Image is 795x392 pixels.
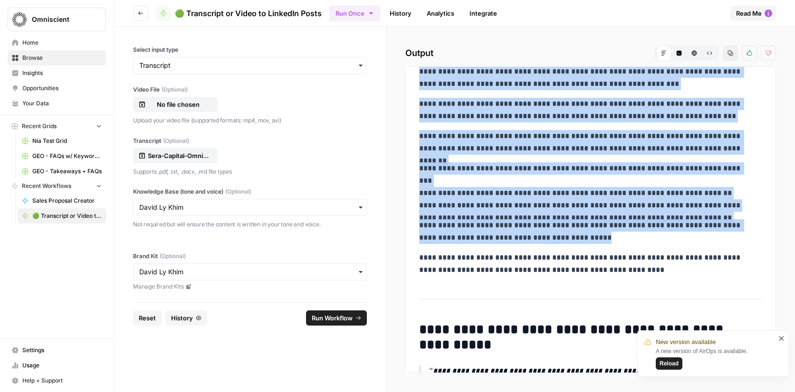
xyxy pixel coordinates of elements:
[8,81,106,96] a: Opportunities
[656,347,776,370] div: A new version of AirOps is available.
[8,50,106,65] a: Browse
[22,182,71,190] span: Recent Workflows
[11,11,28,28] img: Omniscient Logo
[139,267,361,277] input: David Ly Khim
[133,116,367,125] p: Upload your video file (supported formats: mp4, mov, avi)
[8,343,106,358] a: Settings
[736,9,762,18] span: Read Me
[22,376,102,385] span: Help + Support
[139,61,361,70] input: Transcript
[18,208,106,224] a: 🟢 Transcript or Video to LinkedIn Posts
[22,54,102,62] span: Browse
[133,187,367,196] label: Knowledge Base (tone and voice)
[8,119,106,133] button: Recent Grids
[32,137,102,145] span: Nia Test Grid
[329,5,380,21] button: Run Once
[225,187,251,196] span: (Optional)
[162,85,188,94] span: (Optional)
[660,359,679,368] span: Reload
[22,122,57,131] span: Recent Grids
[8,8,106,31] button: Workspace: Omniscient
[139,313,156,323] span: Reset
[8,373,106,388] button: Help + Support
[133,148,218,163] button: Sera-Capital-Omniscient-GEO-Consultation-3e04de51-f96b.pdf
[32,152,102,160] span: GEO - FAQs w/ Keywords Grid
[156,6,322,21] a: 🟢 Transcript or Video to LinkedIn Posts
[133,137,367,145] label: Transcript
[18,193,106,208] a: Sales Proposal Creator
[22,361,102,370] span: Usage
[148,100,209,109] p: No file chosen
[133,167,367,177] p: Supports .pdf, .txt, .docx, .md file types
[18,164,106,179] a: GEO - Takeaways + FAQs
[421,6,460,21] a: Analytics
[730,6,776,21] button: Read Me
[175,8,322,19] span: 🟢 Transcript or Video to LinkedIn Posts
[139,203,361,212] input: David Ly Khim
[133,97,218,112] button: No file chosen
[8,96,106,111] a: Your Data
[22,69,102,77] span: Insights
[32,212,102,220] span: 🟢 Transcript or Video to LinkedIn Posts
[22,346,102,355] span: Settings
[405,46,776,61] h2: Output
[18,149,106,164] a: GEO - FAQs w/ Keywords Grid
[32,196,102,205] span: Sales Proposal Creator
[656,357,682,370] button: Reload
[133,220,367,229] p: Not required but will ensure the content is written in your tone and voice.
[778,335,785,342] button: close
[656,337,716,347] span: New version available
[133,252,367,261] label: Brand Kit
[165,310,207,326] button: History
[306,310,367,326] button: Run Workflow
[22,99,102,108] span: Your Data
[133,46,367,54] label: Select input type
[171,313,193,323] span: History
[133,85,367,94] label: Video File
[18,133,106,149] a: Nia Test Grid
[133,282,367,291] a: Manage Brand Kits
[8,358,106,373] a: Usage
[22,38,102,47] span: Home
[32,15,89,24] span: Omniscient
[464,6,503,21] a: Integrate
[22,84,102,93] span: Opportunities
[148,151,209,160] p: Sera-Capital-Omniscient-GEO-Consultation-3e04de51-f96b.pdf
[8,179,106,193] button: Recent Workflows
[8,35,106,50] a: Home
[133,310,162,326] button: Reset
[312,313,353,323] span: Run Workflow
[32,167,102,176] span: GEO - Takeaways + FAQs
[163,137,189,145] span: (Optional)
[8,65,106,81] a: Insights
[160,252,186,261] span: (Optional)
[384,6,417,21] a: History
